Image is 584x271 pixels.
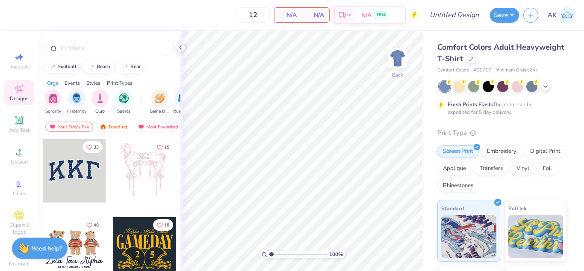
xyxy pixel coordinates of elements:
[437,42,564,64] span: Comfort Colors Adult Heavyweight T-Shirt
[481,145,522,158] div: Embroidery
[441,204,464,213] span: Standard
[392,71,403,79] div: Back
[173,108,193,115] span: Rush & Bid
[72,93,81,103] img: Fraternity Image
[236,7,270,23] input: – –
[437,128,567,138] div: Print Type
[448,101,553,116] div: This color can be expedited for 5 day delivery.
[441,215,496,258] img: Standard
[10,95,29,102] span: Designs
[115,89,132,115] div: filter for Sports
[437,162,472,175] div: Applique
[94,145,99,149] span: 33
[83,141,103,153] button: Like
[150,89,169,115] div: filter for Game Day
[437,145,479,158] div: Screen Print
[307,11,324,20] span: N/A
[389,50,406,67] img: Back
[437,67,469,74] span: Comfort Colors
[91,89,109,115] div: filter for Club
[173,89,193,115] button: filter button
[67,108,86,115] span: Fraternity
[448,101,493,108] strong: Fresh Prints Flash:
[490,8,519,23] button: Save
[86,79,100,87] div: Styles
[45,108,61,115] span: Sorority
[150,89,169,115] button: filter button
[155,93,165,103] img: Game Day Image
[9,63,29,70] span: Image AI
[138,124,145,130] img: most_fav.gif
[88,64,95,69] img: trend_line.gif
[377,12,386,18] span: FREE
[91,89,109,115] button: filter button
[115,89,132,115] button: filter button
[153,219,173,231] button: Like
[45,60,80,73] button: football
[94,223,99,227] span: 40
[31,244,62,253] strong: Need help?
[65,79,80,87] div: Events
[13,190,26,197] span: Greek
[48,93,58,103] img: Sorority Image
[153,141,173,153] button: Like
[45,122,93,132] div: Your Org's Fav
[280,11,297,20] span: N/A
[508,215,563,258] img: Puff Ink
[134,122,182,132] div: Most Favorited
[537,162,557,175] div: Foil
[49,124,56,130] img: most_fav.gif
[473,67,491,74] span: # C1717
[496,67,538,74] span: Minimum Order: 24 +
[9,127,29,134] span: Add Text
[9,260,29,267] span: Decorate
[95,108,105,115] span: Club
[58,64,77,69] div: football
[559,7,575,24] img: Anisha Kudrathaya
[59,44,168,52] input: Try "Alpha"
[83,219,103,231] button: Like
[67,89,86,115] div: filter for Fraternity
[67,89,86,115] button: filter button
[96,122,131,132] div: Trending
[117,60,145,73] button: bear
[164,145,169,149] span: 15
[47,79,58,87] div: Orgs
[150,108,169,115] span: Game Day
[50,64,56,69] img: trend_line.gif
[508,204,526,213] span: Puff Ink
[361,11,372,20] span: N/A
[173,89,193,115] div: filter for Rush & Bid
[437,179,479,192] div: Rhinestones
[178,93,188,103] img: Rush & Bid Image
[107,79,133,87] div: Print Types
[164,223,169,227] span: 18
[329,250,343,258] span: 100 %
[44,89,62,115] button: filter button
[117,108,130,115] span: Sports
[4,222,34,235] span: Clipart & logos
[511,162,535,175] div: Vinyl
[83,60,114,73] button: beach
[548,7,575,24] a: AK
[423,6,486,24] input: Untitled Design
[474,162,508,175] div: Transfers
[548,10,557,20] span: AK
[122,64,129,69] img: trend_line.gif
[525,145,566,158] div: Digital Print
[95,93,105,103] img: Club Image
[44,89,62,115] div: filter for Sorority
[97,64,110,69] div: beach
[100,124,106,130] img: trending.gif
[130,64,141,69] div: bear
[11,158,28,165] span: Upload
[119,93,129,103] img: Sports Image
